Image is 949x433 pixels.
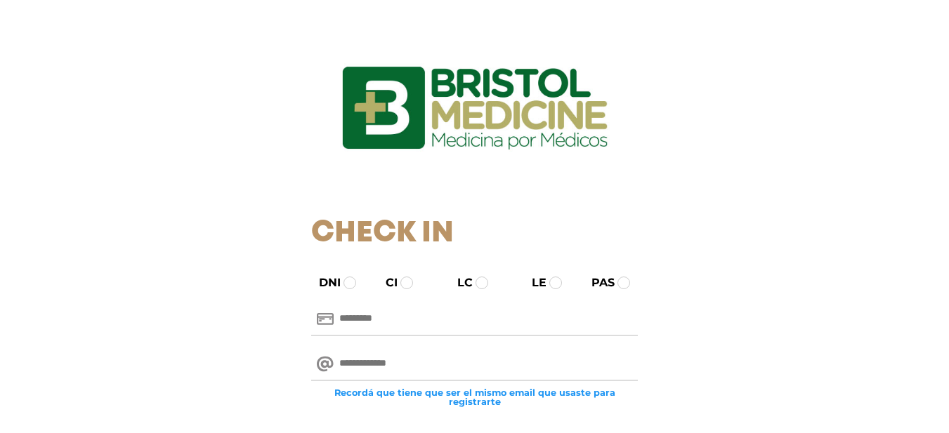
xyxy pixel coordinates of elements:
img: logo_ingresarbristol.jpg [285,17,665,199]
small: Recordá que tiene que ser el mismo email que usaste para registrarte [311,388,638,406]
label: CI [373,274,398,291]
label: LE [519,274,547,291]
label: DNI [306,274,341,291]
label: LC [445,274,473,291]
h1: Check In [311,216,638,251]
label: PAS [579,274,615,291]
